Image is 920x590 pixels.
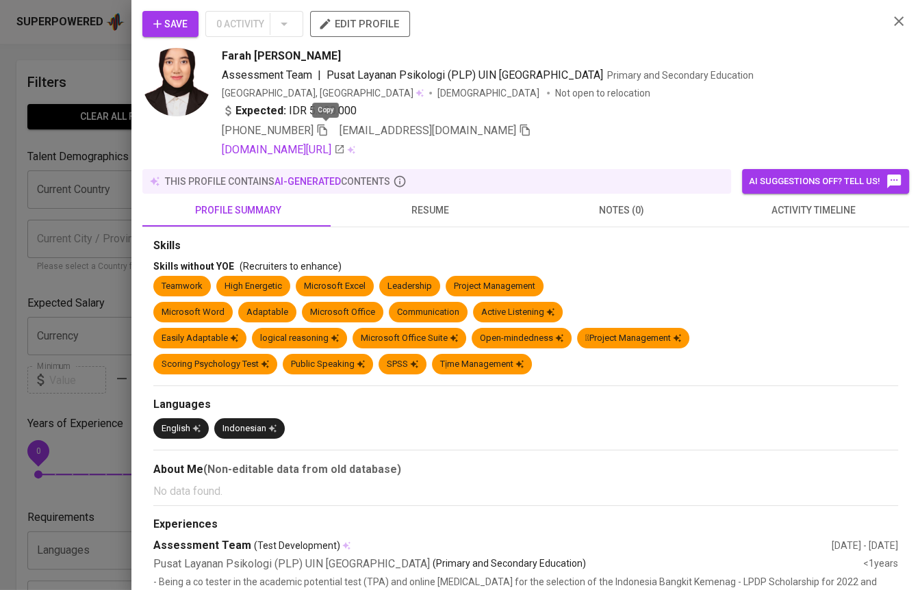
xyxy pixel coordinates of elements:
[310,306,375,319] div: Microsoft Office
[222,48,341,64] span: Farah [PERSON_NAME]
[246,306,288,319] div: Adaptable
[142,48,211,116] img: 698931b228de2ce2882344d477a7c156.jpg
[607,70,754,81] span: Primary and Secondary Education
[260,332,339,345] div: logical reasoning
[165,175,390,188] p: this profile contains contents
[327,68,603,81] span: Pusat Layanan Psikologi (PLP) UIN [GEOGRAPHIC_DATA]
[203,463,401,476] b: (Non-editable data from old database)
[534,202,709,219] span: notes (0)
[222,103,357,119] div: IDR 5.000.000
[225,280,282,293] div: High Energetic
[342,202,517,219] span: resume
[440,358,524,371] div: Tịme Management
[321,15,399,33] span: edit profile
[555,86,650,100] p: Not open to relocation
[222,68,312,81] span: Assessment Team
[274,176,341,187] span: AI-generated
[437,86,541,100] span: [DEMOGRAPHIC_DATA]
[162,280,203,293] div: Teamwork
[222,422,277,435] div: Indonesian
[162,422,201,435] div: English
[153,483,898,500] p: No data found.
[254,539,340,552] span: (Test Development)
[340,124,516,137] span: [EMAIL_ADDRESS][DOMAIN_NAME]
[397,306,459,319] div: Communication
[304,280,366,293] div: Microsoft Excel
[240,261,342,272] span: (Recruiters to enhance)
[742,169,909,194] button: AI suggestions off? Tell us!
[387,358,418,371] div: SPSS
[585,332,681,345] div: Project Management
[235,103,286,119] b: Expected:
[480,332,563,345] div: Open-mindedness
[153,556,863,572] div: Pusat Layanan Psikologi (PLP) UIN [GEOGRAPHIC_DATA]
[454,280,535,293] div: Project Management
[153,261,234,272] span: Skills without YOE
[151,202,326,219] span: profile summary
[162,332,238,345] div: Easily Adaptable
[310,11,410,37] button: edit profile
[863,556,898,572] div: <1 years
[310,18,410,29] a: edit profile
[153,538,832,554] div: Assessment Team
[153,16,188,33] span: Save
[153,397,898,413] div: Languages
[749,173,902,190] span: AI suggestions off? Tell us!
[481,306,554,319] div: Active Listening
[162,306,225,319] div: Microsoft Word
[387,280,432,293] div: Leadership
[153,517,898,533] div: Experiences
[832,539,898,552] div: [DATE] - [DATE]
[726,202,901,219] span: activity timeline
[153,461,898,478] div: About Me
[318,67,321,84] span: |
[153,238,898,254] div: Skills
[142,11,199,37] button: Save
[433,556,586,572] p: (Primary and Secondary Education)
[162,358,269,371] div: Scoring Psychology Test
[222,86,424,100] div: [GEOGRAPHIC_DATA], [GEOGRAPHIC_DATA]
[222,142,345,158] a: [DOMAIN_NAME][URL]
[361,332,458,345] div: Microsoft Office Suite
[291,358,365,371] div: Public Speaking
[222,124,314,137] span: [PHONE_NUMBER]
